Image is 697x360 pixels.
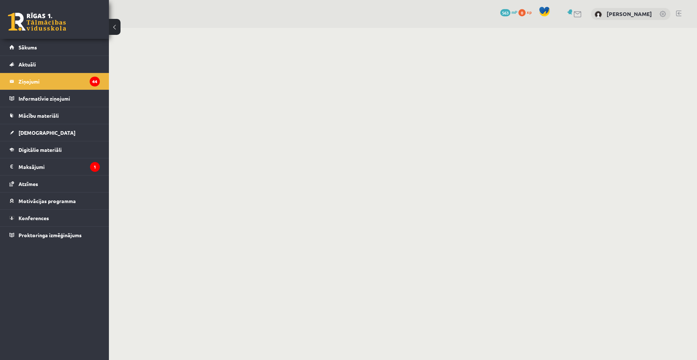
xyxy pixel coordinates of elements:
[19,112,59,119] span: Mācību materiāli
[90,77,100,86] i: 44
[527,9,531,15] span: xp
[518,9,526,16] span: 0
[90,162,100,172] i: 1
[19,158,100,175] legend: Maksājumi
[500,9,510,16] span: 563
[19,146,62,153] span: Digitālie materiāli
[19,73,100,90] legend: Ziņojumi
[9,107,100,124] a: Mācību materiāli
[19,44,37,50] span: Sākums
[9,193,100,209] a: Motivācijas programma
[9,90,100,107] a: Informatīvie ziņojumi
[19,215,49,221] span: Konferences
[500,9,517,15] a: 563 mP
[19,198,76,204] span: Motivācijas programma
[607,10,652,17] a: [PERSON_NAME]
[9,124,100,141] a: [DEMOGRAPHIC_DATA]
[19,129,76,136] span: [DEMOGRAPHIC_DATA]
[9,39,100,56] a: Sākums
[9,141,100,158] a: Digitālie materiāli
[9,158,100,175] a: Maksājumi1
[9,227,100,243] a: Proktoringa izmēģinājums
[511,9,517,15] span: mP
[9,175,100,192] a: Atzīmes
[9,56,100,73] a: Aktuāli
[518,9,535,15] a: 0 xp
[9,210,100,226] a: Konferences
[19,232,82,238] span: Proktoringa izmēģinājums
[19,90,100,107] legend: Informatīvie ziņojumi
[19,61,36,68] span: Aktuāli
[9,73,100,90] a: Ziņojumi44
[8,13,66,31] a: Rīgas 1. Tālmācības vidusskola
[19,181,38,187] span: Atzīmes
[595,11,602,18] img: Marks Eilers Bušs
